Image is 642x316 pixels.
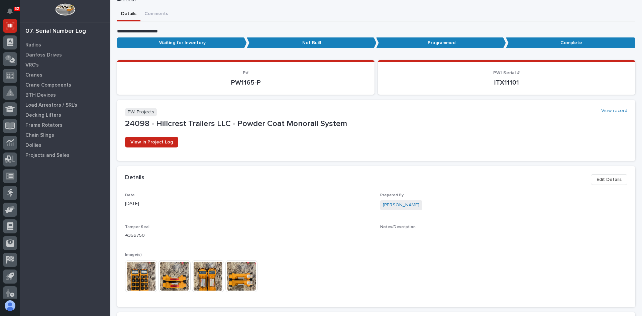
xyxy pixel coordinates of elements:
[601,108,627,114] a: View record
[243,71,249,75] span: P#
[25,112,61,118] p: Decking Lifters
[20,40,110,50] a: Radios
[20,100,110,110] a: Load Arrestors / SRL's
[591,174,627,185] button: Edit Details
[55,3,75,16] img: Workspace Logo
[20,70,110,80] a: Cranes
[117,7,140,21] button: Details
[20,80,110,90] a: Crane Components
[20,90,110,100] a: BTH Devices
[125,137,178,147] a: View in Project Log
[20,50,110,60] a: Danfoss Drives
[3,299,17,313] button: users-avatar
[380,193,404,197] span: Prepared By
[25,92,56,98] p: BTH Devices
[383,202,419,209] a: [PERSON_NAME]
[130,140,173,144] span: View in Project Log
[3,4,17,18] button: Notifications
[20,150,110,160] a: Projects and Sales
[380,225,416,229] span: Notes/Description
[117,37,247,48] p: Waiting for Inventory
[20,140,110,150] a: Dollies
[125,253,142,257] span: Image(s)
[125,174,144,182] h2: Details
[15,6,19,11] p: 62
[25,62,39,68] p: VRC's
[125,232,372,239] p: 4356750
[25,102,77,108] p: Load Arrestors / SRL's
[25,52,62,58] p: Danfoss Drives
[506,37,636,48] p: Complete
[20,110,110,120] a: Decking Lifters
[25,28,86,35] div: 07. Serial Number Log
[125,119,627,129] p: 24098 - Hillcrest Trailers LLC - Powder Coat Monorail System
[25,132,54,138] p: Chain Slings
[597,176,622,184] span: Edit Details
[25,42,41,48] p: Radios
[25,142,41,148] p: Dollies
[25,152,70,159] p: Projects and Sales
[125,225,149,229] span: Tamper Seal
[8,8,17,19] div: Notifications62
[125,200,372,207] p: [DATE]
[376,37,506,48] p: Programmed
[25,72,42,78] p: Cranes
[25,82,71,88] p: Crane Components
[125,108,157,116] p: PWI Projects
[20,120,110,130] a: Frame Rotators
[386,79,627,87] p: ITX11101
[247,37,377,48] p: Not Built
[125,193,135,197] span: Date
[25,122,63,128] p: Frame Rotators
[125,79,366,87] p: PW1165-P
[493,71,520,75] span: PWI Serial #
[140,7,172,21] button: Comments
[20,130,110,140] a: Chain Slings
[20,60,110,70] a: VRC's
